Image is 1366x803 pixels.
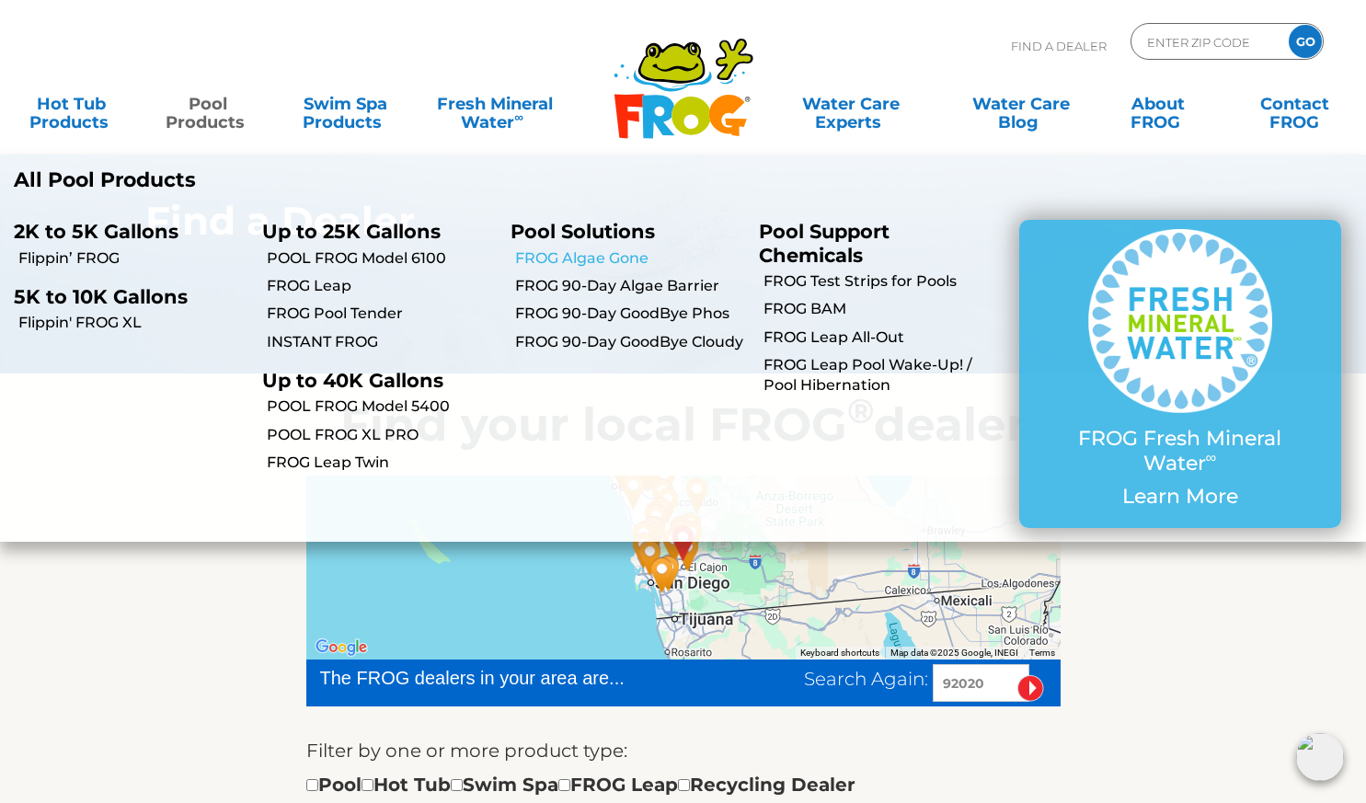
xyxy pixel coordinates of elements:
[14,220,235,243] p: 2K to 5K Gallons
[890,648,1018,658] span: Map data ©2025 Google, INEGI
[615,518,672,582] div: Aqua Paradise - San Diego - 14 miles away.
[804,668,928,690] span: Search Again:
[1206,448,1217,466] sup: ∞
[155,86,262,122] a: PoolProducts
[306,736,627,765] label: Filter by one or more product type:
[763,355,993,396] a: FROG Leap Pool Wake-Up! / Pool Hibernation
[763,271,993,292] a: FROG Test Strips for Pools
[514,109,523,124] sup: ∞
[267,304,497,324] a: FROG Pool Tender
[1296,733,1344,781] img: openIcon
[311,636,372,660] a: Open this area in Google Maps (opens a new window)
[1017,675,1044,702] input: Submit
[1029,648,1055,658] a: Terms
[515,248,745,269] a: FROG Algae Gone
[267,425,497,445] a: POOL FROG XL PRO
[800,647,879,660] button: Keyboard shortcuts
[306,770,855,799] div: Pool Hot Tub Swim Spa FROG Leap Recycling Dealer
[267,453,497,473] a: FROG Leap Twin
[515,332,745,352] a: FROG 90-Day GoodBye Cloudy
[267,332,497,352] a: INSTANT FROG
[1241,86,1348,122] a: ContactFROG
[655,510,712,575] div: EL CAJON, CA 92020
[622,525,679,590] div: Blue Haven Pools ? San Diego - 13 miles away.
[1289,25,1322,58] input: GO
[18,248,248,269] a: Flippin’ FROG
[764,86,937,122] a: Water CareExperts
[660,521,717,585] div: Leslie's Poolmart, Inc. # 348 - 4 miles away.
[292,86,398,122] a: Swim SpaProducts
[18,86,125,122] a: Hot TubProducts
[759,220,980,266] p: Pool Support Chemicals
[511,220,655,243] a: Pool Solutions
[262,220,483,243] p: Up to 25K Gallons
[634,543,691,607] div: Ambar Pool & Spa Supplies - 13 miles away.
[262,369,483,392] p: Up to 40K Gallons
[1011,23,1107,69] p: Find A Dealer
[320,664,691,692] div: The FROG dealers in your area are...
[1056,485,1304,509] p: Learn More
[267,248,497,269] a: POOL FROG Model 6100
[18,313,248,333] a: Flippin' FROG XL
[1056,427,1304,476] p: FROG Fresh Mineral Water
[968,86,1074,122] a: Water CareBlog
[1145,29,1269,55] input: Zip Code Form
[14,168,670,192] a: All Pool Products
[267,276,497,296] a: FROG Leap
[515,304,745,324] a: FROG 90-Day GoodBye Phos
[515,276,745,296] a: FROG 90-Day Algae Barrier
[311,636,372,660] img: Google
[1056,229,1304,518] a: FROG Fresh Mineral Water∞ Learn More
[267,396,497,417] a: POOL FROG Model 5400
[14,285,235,308] p: 5K to 10K Gallons
[763,327,993,348] a: FROG Leap All-Out
[1105,86,1211,122] a: AboutFROG
[763,299,993,319] a: FROG BAM
[429,86,562,122] a: Fresh MineralWater∞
